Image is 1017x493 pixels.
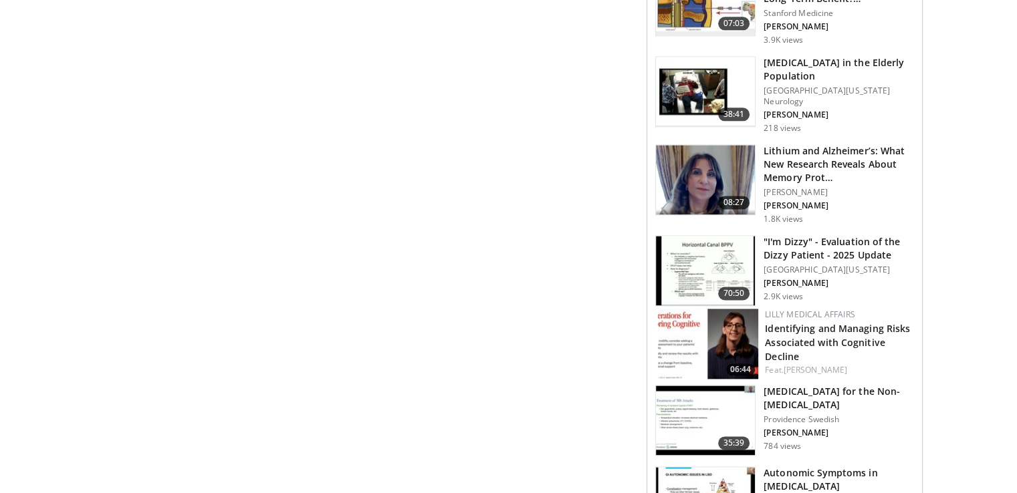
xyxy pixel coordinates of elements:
[764,56,914,83] h3: [MEDICAL_DATA] in the Elderly Population
[764,144,914,184] h3: Lithium and Alzheimer’s: What New Research Reveals About Memory Prot…
[764,8,914,19] p: Stanford Medicine
[764,441,801,452] p: 784 views
[764,278,914,289] p: [PERSON_NAME]
[764,110,914,120] p: [PERSON_NAME]
[726,363,755,375] span: 06:44
[765,322,910,363] a: Identifying and Managing Risks Associated with Cognitive Decline
[764,385,914,412] h3: [MEDICAL_DATA] for the Non-[MEDICAL_DATA]
[764,86,914,107] p: [GEOGRAPHIC_DATA][US_STATE] Neurology
[764,214,803,224] p: 1.8K views
[764,21,914,32] p: [PERSON_NAME]
[655,144,914,224] a: 08:27 Lithium and Alzheimer’s: What New Research Reveals About Memory Prot… [PERSON_NAME] [PERSON...
[655,385,914,456] a: 35:39 [MEDICAL_DATA] for the Non-[MEDICAL_DATA] Providence Swedish [PERSON_NAME] 784 views
[764,200,914,211] p: [PERSON_NAME]
[718,287,750,300] span: 70:50
[764,235,914,262] h3: "I'm Dizzy" - Evaluation of the Dizzy Patient - 2025 Update
[718,196,750,209] span: 08:27
[765,364,911,376] div: Feat.
[655,56,914,134] a: 38:41 [MEDICAL_DATA] in the Elderly Population [GEOGRAPHIC_DATA][US_STATE] Neurology [PERSON_NAME...
[764,187,914,198] p: [PERSON_NAME]
[718,17,750,30] span: 07:03
[764,123,801,134] p: 218 views
[658,309,758,379] img: fc5f84e2-5eb7-4c65-9fa9-08971b8c96b8.jpg.150x105_q85_crop-smart_upscale.jpg
[765,309,855,320] a: Lilly Medical Affairs
[764,35,803,45] p: 3.9K views
[718,436,750,450] span: 35:39
[764,428,914,438] p: [PERSON_NAME]
[655,235,914,306] a: 70:50 "I'm Dizzy" - Evaluation of the Dizzy Patient - 2025 Update [GEOGRAPHIC_DATA][US_STATE] [PE...
[764,414,914,425] p: Providence Swedish
[784,364,847,375] a: [PERSON_NAME]
[656,145,755,214] img: faa41d98-2c65-4009-b56a-68828211bbb6.png.150x105_q85_crop-smart_upscale.png
[658,309,758,379] a: 06:44
[656,57,755,126] img: c9ed4189-5788-41c1-aeea-aaf459ebc091.150x105_q85_crop-smart_upscale.jpg
[656,385,755,455] img: 5d90024b-e55b-4b06-b81f-725b32e9aca1.150x105_q85_crop-smart_upscale.jpg
[764,265,914,275] p: [GEOGRAPHIC_DATA][US_STATE]
[764,291,803,302] p: 2.9K views
[764,466,914,493] h3: Autonomic Symptoms in [MEDICAL_DATA]
[718,108,750,121] span: 38:41
[656,236,755,305] img: 906b40d6-7747-4004-a5af-463488e110b3.150x105_q85_crop-smart_upscale.jpg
